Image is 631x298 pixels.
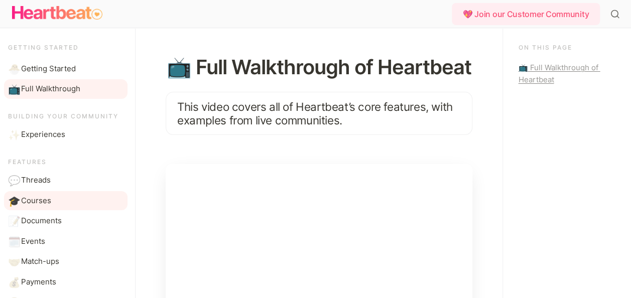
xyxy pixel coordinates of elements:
span: 🤝 [8,256,18,266]
span: 📺 [8,83,18,93]
a: 🐣Getting Started [4,59,128,79]
span: Events [21,236,45,247]
span: 🐣 [8,63,18,73]
span: 📝 [8,215,18,225]
span: 🗓️ [8,236,18,246]
span: 💰 [8,276,18,286]
a: 💬Threads [4,171,128,190]
a: 🤝Match-ups [4,252,128,271]
a: 💰Payments [4,272,128,292]
span: On this page [518,44,572,51]
span: Threads [21,175,51,186]
a: 📺Full Walkthrough [4,79,128,99]
span: ✨ [8,129,18,139]
span: 🎓 [8,195,18,205]
span: Getting Started [21,63,76,75]
span: Full Walkthrough [21,83,80,95]
span: Building your community [8,112,118,120]
span: Payments [21,276,56,288]
a: 🎓Courses [4,191,128,211]
span: Getting started [8,44,79,51]
span: Experiences [21,129,65,140]
span: Match-ups [21,256,59,267]
h1: 📺 Full Walkthrough of Heartbeat [166,56,472,79]
a: ✨Experiences [4,125,128,144]
a: 📺 Full Walkthrough of Heartbeat [518,62,616,86]
span: Courses [21,195,51,207]
a: 📝Documents [4,211,128,231]
span: This video covers all of Heartbeat’s core features, with examples from live communities. [177,100,455,127]
span: Features [8,158,47,166]
img: Logo [12,3,102,23]
span: Documents [21,215,62,227]
a: 💖 Join our Customer Community [452,3,604,25]
a: 🗓️Events [4,232,128,251]
div: 💖 Join our Customer Community [452,3,600,25]
span: 💬 [8,175,18,185]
